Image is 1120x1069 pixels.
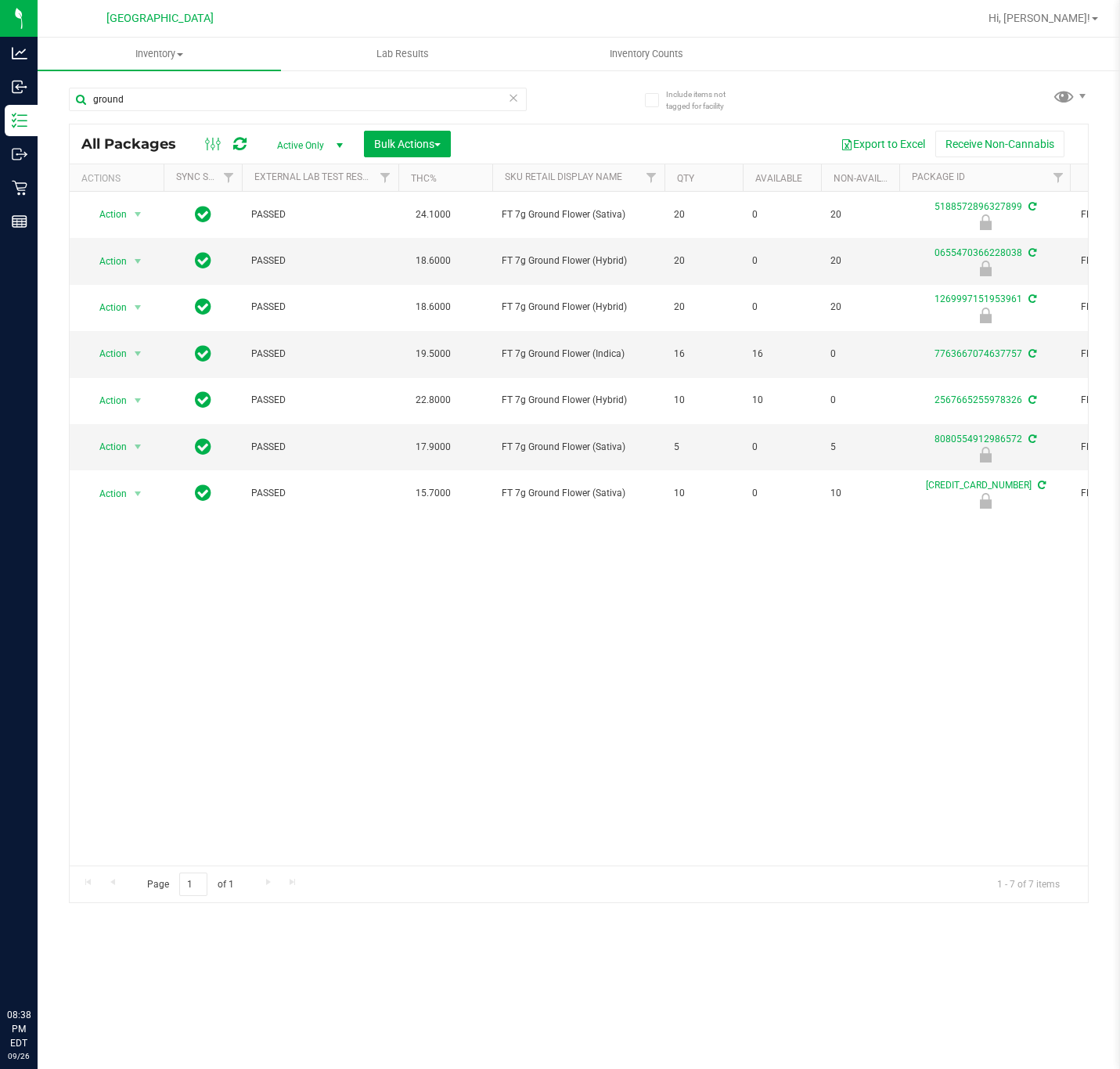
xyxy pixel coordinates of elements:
[38,38,281,70] a: Inventory
[674,300,733,315] span: 20
[502,207,655,222] span: FT 7g Ground Flower (Sativa)
[985,873,1072,896] span: 1 - 7 of 7 items
[128,390,148,412] span: select
[251,254,389,268] span: PASSED
[1026,434,1036,445] span: Sync from Compliance System
[666,88,744,112] span: Include items not tagged for facility
[752,254,812,268] span: 0
[16,944,63,991] iframe: Resource center
[408,203,459,226] span: 24.1000
[677,173,694,184] a: Qty
[179,873,207,897] input: 1
[830,254,890,268] span: 20
[12,214,27,229] inline-svg: Reports
[128,483,148,505] span: select
[935,394,1022,405] a: 2567665255978326
[1026,348,1036,359] span: Sync from Compliance System
[502,254,655,268] span: FT 7g Ground Flower (Hybrid)
[195,203,211,225] span: In Sync
[674,254,733,268] span: 20
[69,88,527,111] input: Search Package ID, Item Name, SKU, Lot or Part Number...
[128,343,148,365] span: select
[85,343,128,365] span: Action
[1026,293,1036,304] span: Sync from Compliance System
[639,164,664,191] a: Filter
[926,480,1032,491] a: [CREDIT_CARD_NUMBER]
[373,164,398,191] a: Filter
[81,173,157,184] div: Actions
[12,180,27,196] inline-svg: Retail
[251,300,389,315] span: PASSED
[7,1050,31,1062] p: 09/26
[897,308,1074,323] div: Newly Received
[897,493,1074,509] div: Newly Received
[830,207,890,222] span: 20
[502,440,655,455] span: FT 7g Ground Flower (Sativa)
[195,250,211,272] span: In Sync
[251,393,389,408] span: PASSED
[12,146,27,162] inline-svg: Outbound
[12,113,27,128] inline-svg: Inventory
[935,201,1022,212] a: 5188572896327899
[1035,480,1046,491] span: Sync from Compliance System
[195,482,211,504] span: In Sync
[674,486,733,501] span: 10
[524,38,768,70] a: Inventory Counts
[38,47,281,61] span: Inventory
[912,171,965,182] a: Package ID
[254,171,377,182] a: External Lab Test Result
[85,483,128,505] span: Action
[502,300,655,315] span: FT 7g Ground Flower (Hybrid)
[502,347,655,362] span: FT 7g Ground Flower (Indica)
[830,393,890,408] span: 0
[897,447,1074,463] div: Newly Received
[364,131,451,157] button: Bulk Actions
[134,873,247,897] span: Page of 1
[752,300,812,315] span: 0
[897,214,1074,230] div: Newly Received
[752,393,812,408] span: 10
[897,261,1074,276] div: Newly Received
[81,135,192,153] span: All Packages
[408,482,459,505] span: 15.7000
[216,164,242,191] a: Filter
[408,296,459,319] span: 18.6000
[1046,164,1071,191] a: Filter
[935,434,1022,445] a: 8080554912986572
[85,390,128,412] span: Action
[674,393,733,408] span: 10
[834,173,903,184] a: Non-Available
[408,343,459,365] span: 19.5000
[195,436,211,458] span: In Sync
[85,203,128,225] span: Action
[752,347,812,362] span: 16
[502,393,655,408] span: FT 7g Ground Flower (Hybrid)
[674,207,733,222] span: 20
[830,486,890,501] span: 10
[128,297,148,319] span: select
[251,440,389,455] span: PASSED
[935,247,1022,258] a: 0655470366228038
[752,486,812,501] span: 0
[502,486,655,501] span: FT 7g Ground Flower (Sativa)
[85,297,128,319] span: Action
[408,250,459,272] span: 18.6000
[408,389,459,412] span: 22.8000
[1026,201,1036,212] span: Sync from Compliance System
[195,343,211,365] span: In Sync
[674,440,733,455] span: 5
[251,347,389,362] span: PASSED
[106,12,214,25] span: [GEOGRAPHIC_DATA]
[195,389,211,411] span: In Sync
[374,138,441,150] span: Bulk Actions
[1026,247,1036,258] span: Sync from Compliance System
[989,12,1090,24] span: Hi, [PERSON_NAME]!
[128,203,148,225] span: select
[251,486,389,501] span: PASSED
[7,1008,31,1050] p: 08:38 PM EDT
[505,171,622,182] a: Sku Retail Display Name
[830,347,890,362] span: 0
[935,348,1022,359] a: 7763667074637757
[830,131,935,157] button: Export to Excel
[935,131,1064,157] button: Receive Non-Cannabis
